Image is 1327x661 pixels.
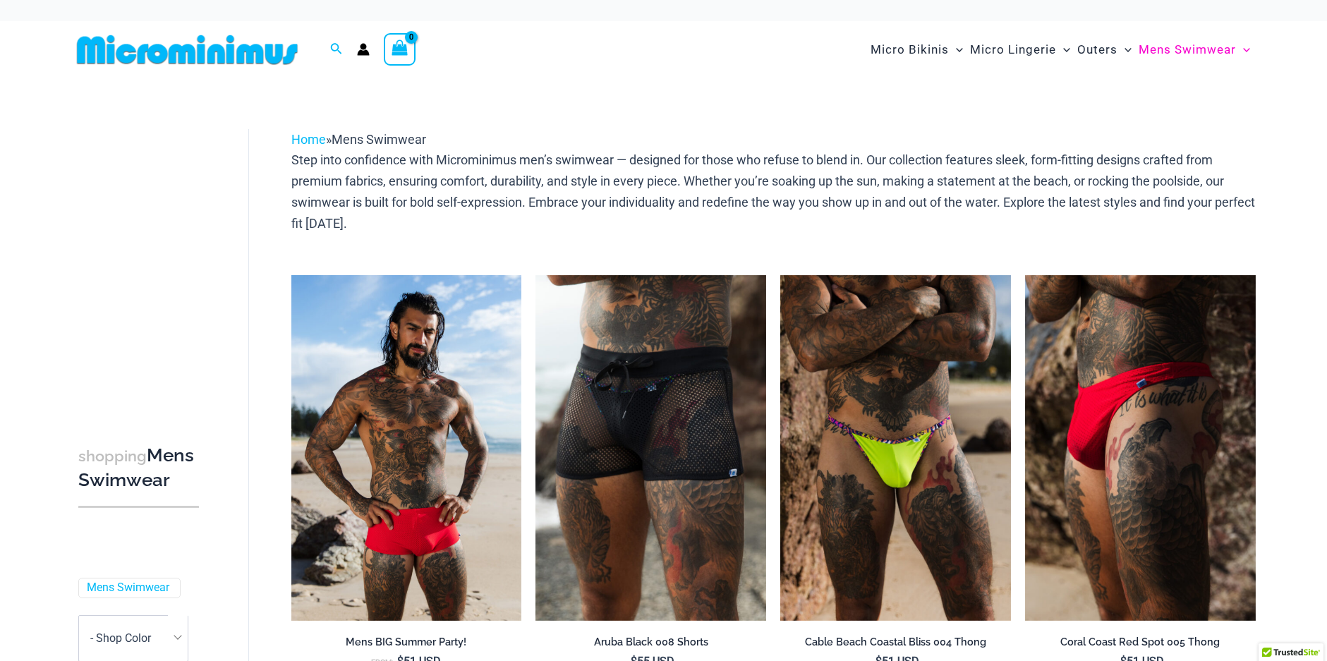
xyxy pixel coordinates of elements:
a: Micro BikinisMenu ToggleMenu Toggle [867,28,967,71]
a: OutersMenu ToggleMenu Toggle [1074,28,1135,71]
span: » [291,132,426,147]
span: Menu Toggle [949,32,963,68]
img: MM SHOP LOGO FLAT [71,34,303,66]
span: - Shop Color [79,616,188,661]
a: Bondi Red Spot 007 Trunks 06Bondi Red Spot 007 Trunks 11Bondi Red Spot 007 Trunks 11 [291,275,522,621]
span: shopping [78,447,147,465]
nav: Site Navigation [865,26,1256,73]
img: Bondi Red Spot 007 Trunks 06 [291,275,522,621]
a: Mens BIG Summer Party! [291,636,522,654]
a: View Shopping Cart, empty [384,33,416,66]
span: - Shop Color [90,631,151,645]
span: Micro Lingerie [970,32,1056,68]
a: Mens Swimwear [87,581,169,595]
a: Mens SwimwearMenu ToggleMenu Toggle [1135,28,1254,71]
a: Cable Beach Coastal Bliss 004 Thong 04Cable Beach Coastal Bliss 004 Thong 05Cable Beach Coastal B... [780,275,1011,621]
span: Menu Toggle [1117,32,1132,68]
span: Mens Swimwear [1139,32,1236,68]
span: Menu Toggle [1056,32,1070,68]
a: Coral Coast Red Spot 005 Thong [1025,636,1256,654]
p: Step into confidence with Microminimus men’s swimwear — designed for those who refuse to blend in... [291,150,1256,234]
h2: Cable Beach Coastal Bliss 004 Thong [780,636,1011,649]
h2: Aruba Black 008 Shorts [535,636,766,649]
h2: Coral Coast Red Spot 005 Thong [1025,636,1256,649]
span: Micro Bikinis [871,32,949,68]
a: Cable Beach Coastal Bliss 004 Thong [780,636,1011,654]
a: Home [291,132,326,147]
img: Aruba Black 008 Shorts 01 [535,275,766,621]
a: Aruba Black 008 Shorts 01Aruba Black 008 Shorts 02Aruba Black 008 Shorts 02 [535,275,766,621]
img: Cable Beach Coastal Bliss 004 Thong 04 [780,275,1011,621]
span: Mens Swimwear [332,132,426,147]
a: Account icon link [357,43,370,56]
a: Aruba Black 008 Shorts [535,636,766,654]
span: Menu Toggle [1236,32,1250,68]
a: Search icon link [330,41,343,59]
h2: Mens BIG Summer Party! [291,636,522,649]
span: Outers [1077,32,1117,68]
a: Micro LingerieMenu ToggleMenu Toggle [967,28,1074,71]
iframe: TrustedSite Certified [78,118,205,400]
a: Coral Coast Red Spot 005 Thong 11Coral Coast Red Spot 005 Thong 12Coral Coast Red Spot 005 Thong 12 [1025,275,1256,621]
img: Coral Coast Red Spot 005 Thong 11 [1025,275,1256,621]
h3: Mens Swimwear [78,444,199,492]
